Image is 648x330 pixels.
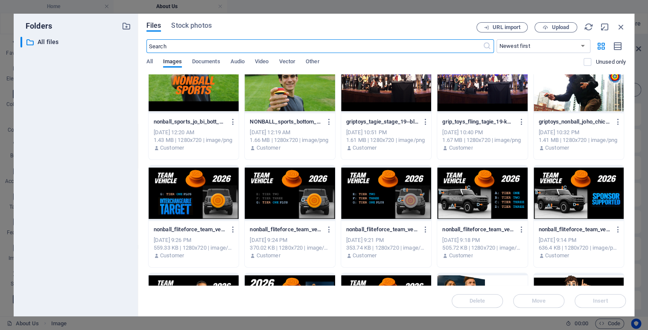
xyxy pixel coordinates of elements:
[539,118,611,126] p: griptoys_nonball_joho_chicago_19_2-tjQyT8I3EAH4x1_v1S5A6w.png
[20,37,22,47] div: ​
[539,226,611,233] p: nonball_fliteforce_team_vehicle_4-lqHmfv68fBAY69Aubcu01w.png
[146,39,483,53] input: Search
[163,56,182,68] span: Images
[346,244,426,252] div: 353.74 KB | 1280x720 | image/png
[256,252,280,259] p: Customer
[539,236,619,244] div: [DATE] 9:14 PM
[154,226,226,233] p: nonball_fliteforce_team_vehicle_11-9z616rbejMz3bjYCP5ZEeA.png
[154,236,234,244] div: [DATE] 9:26 PM
[353,144,377,152] p: Customer
[171,21,211,31] span: Stock photos
[545,144,569,152] p: Customer
[534,22,577,32] button: Upload
[38,37,115,47] p: All files
[154,244,234,252] div: 559.33 KB | 1280x720 | image/png
[346,136,426,144] div: 1.61 MB | 1280x720 | image/png
[250,226,322,233] p: nonball_fliteforce_team_vehicle_9-9cwTODy7CkzjLaZ8cRnxTA.png
[20,21,52,32] p: Folders
[346,118,418,126] p: griptoys_tagie_stage_19--bl8pTrcYmXmyB8PZOfi5A.png
[250,118,322,126] p: NONBALL_sports_bottom_19-ddjDkAT4AN4MIccIPk6AtA.png
[442,226,514,233] p: nonball_fliteforce_team_vehicle_5-lbpqGFQWinfQ1bZJ3Ds0Nw.png
[230,56,244,68] span: Audio
[122,21,131,31] i: Create new folder
[146,21,161,31] span: Files
[539,129,619,136] div: [DATE] 10:32 PM
[192,56,220,68] span: Documents
[154,118,226,126] p: nonball_sports_jo_bi_bott_26-2cxSPncHrfrux816J4Z9EA.png
[306,56,319,68] span: Other
[346,226,418,233] p: nonball_fliteforce_team_vehicle_8-RL3oYMTt7kKCNHbaDhseXg.png
[146,56,153,68] span: All
[539,136,619,144] div: 1.41 MB | 1280x720 | image/png
[256,144,280,152] p: Customer
[250,244,330,252] div: 370.02 KB | 1280x720 | image/png
[595,58,626,66] p: Displays only files that are not in use on the website. Files added during this session can still...
[493,25,520,30] span: URL import
[600,22,610,32] i: Minimize
[160,252,184,259] p: Customer
[442,236,522,244] div: [DATE] 9:18 PM
[160,144,184,152] p: Customer
[154,136,234,144] div: 1.43 MB | 1280x720 | image/png
[255,56,269,68] span: Video
[250,236,330,244] div: [DATE] 9:24 PM
[154,129,234,136] div: [DATE] 12:20 AM
[250,136,330,144] div: 1.66 MB | 1280x720 | image/png
[545,252,569,259] p: Customer
[442,136,522,144] div: 1.67 MB | 1280x720 | image/png
[346,236,426,244] div: [DATE] 9:21 PM
[442,129,522,136] div: [DATE] 10:40 PM
[449,144,473,152] p: Customer
[442,118,514,126] p: grip_toys_fling_tagie_19-kwwnmYYrbSxvV9hRx3-xQg.png
[3,3,60,11] a: Skip to main content
[449,252,473,259] p: Customer
[353,252,377,259] p: Customer
[552,25,569,30] span: Upload
[346,129,426,136] div: [DATE] 10:51 PM
[584,22,593,32] i: Reload
[476,22,528,32] button: URL import
[442,244,522,252] div: 505.72 KB | 1280x720 | image/png
[250,129,330,136] div: [DATE] 12:19 AM
[539,244,619,252] div: 636.4 KB | 1280x720 | image/png
[279,56,295,68] span: Vector
[616,22,626,32] i: Close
